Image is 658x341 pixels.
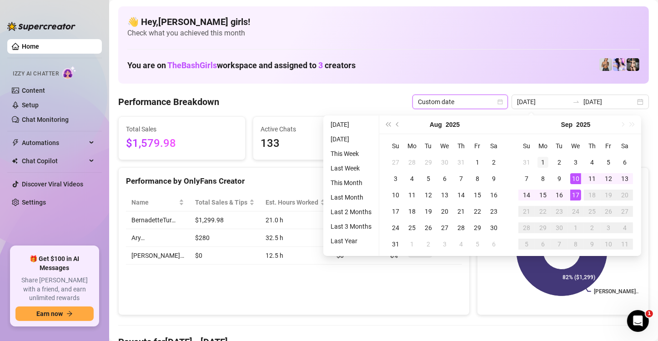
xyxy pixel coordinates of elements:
[469,138,486,154] th: Fr
[453,154,469,170] td: 2025-07-31
[619,157,630,168] div: 6
[551,236,568,252] td: 2025-10-07
[404,220,420,236] td: 2025-08-25
[472,222,483,233] div: 29
[561,115,573,134] button: Choose a month
[518,236,535,252] td: 2025-10-05
[127,60,356,70] h1: You are on workspace and assigned to creators
[568,236,584,252] td: 2025-10-08
[537,206,548,217] div: 22
[383,115,393,134] button: Last year (Control + left)
[619,190,630,201] div: 20
[439,222,450,233] div: 27
[554,173,565,184] div: 9
[488,206,499,217] div: 23
[393,115,403,134] button: Previous month (PageUp)
[404,170,420,187] td: 2025-08-04
[551,138,568,154] th: Tu
[390,206,401,217] div: 17
[518,170,535,187] td: 2025-09-07
[407,206,417,217] div: 18
[327,221,375,232] li: Last 3 Months
[521,190,532,201] div: 14
[551,203,568,220] td: 2025-09-23
[127,15,640,28] h4: 👋 Hey, [PERSON_NAME] girls !
[327,192,375,203] li: Last Month
[568,220,584,236] td: 2025-10-01
[7,22,75,31] img: logo-BBDzfeDw.svg
[261,124,372,134] span: Active Chats
[584,187,600,203] td: 2025-09-18
[36,310,63,317] span: Earn now
[190,229,260,247] td: $280
[587,206,598,217] div: 25
[423,173,434,184] div: 5
[423,222,434,233] div: 26
[456,173,467,184] div: 7
[387,203,404,220] td: 2025-08-17
[437,187,453,203] td: 2025-08-13
[420,236,437,252] td: 2025-09-02
[15,276,94,303] span: Share [PERSON_NAME] with a friend, and earn unlimited rewards
[486,154,502,170] td: 2025-08-02
[570,206,581,217] div: 24
[535,138,551,154] th: Mo
[437,203,453,220] td: 2025-08-20
[600,138,617,154] th: Fr
[535,236,551,252] td: 2025-10-06
[126,247,190,265] td: [PERSON_NAME]…
[521,239,532,250] div: 5
[126,124,238,134] span: Total Sales
[584,220,600,236] td: 2025-10-02
[472,239,483,250] div: 5
[22,43,39,50] a: Home
[521,222,532,233] div: 28
[587,239,598,250] div: 9
[568,138,584,154] th: We
[472,206,483,217] div: 22
[423,239,434,250] div: 2
[390,190,401,201] div: 10
[66,311,73,317] span: arrow-right
[537,173,548,184] div: 8
[570,157,581,168] div: 3
[603,239,614,250] div: 10
[260,211,331,229] td: 21.0 h
[387,170,404,187] td: 2025-08-03
[535,220,551,236] td: 2025-09-29
[603,173,614,184] div: 12
[568,170,584,187] td: 2025-09-10
[537,190,548,201] div: 15
[420,170,437,187] td: 2025-08-05
[600,154,617,170] td: 2025-09-05
[627,310,649,332] iframe: Intercom live chat
[407,222,417,233] div: 25
[327,206,375,217] li: Last 2 Months
[126,135,238,152] span: $1,579.98
[472,173,483,184] div: 8
[15,306,94,321] button: Earn nowarrow-right
[584,138,600,154] th: Th
[587,190,598,201] div: 18
[600,170,617,187] td: 2025-09-12
[600,187,617,203] td: 2025-09-19
[327,236,375,246] li: Last Year
[22,116,69,123] a: Chat Monitoring
[486,170,502,187] td: 2025-08-09
[456,190,467,201] div: 14
[554,206,565,217] div: 23
[437,220,453,236] td: 2025-08-27
[600,220,617,236] td: 2025-10-03
[619,173,630,184] div: 13
[570,239,581,250] div: 8
[437,154,453,170] td: 2025-07-30
[12,139,19,146] span: thunderbolt
[537,239,548,250] div: 6
[453,138,469,154] th: Th
[327,163,375,174] li: Last Week
[535,203,551,220] td: 2025-09-22
[261,135,372,152] span: 133
[22,101,39,109] a: Setup
[486,203,502,220] td: 2025-08-23
[387,154,404,170] td: 2025-07-27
